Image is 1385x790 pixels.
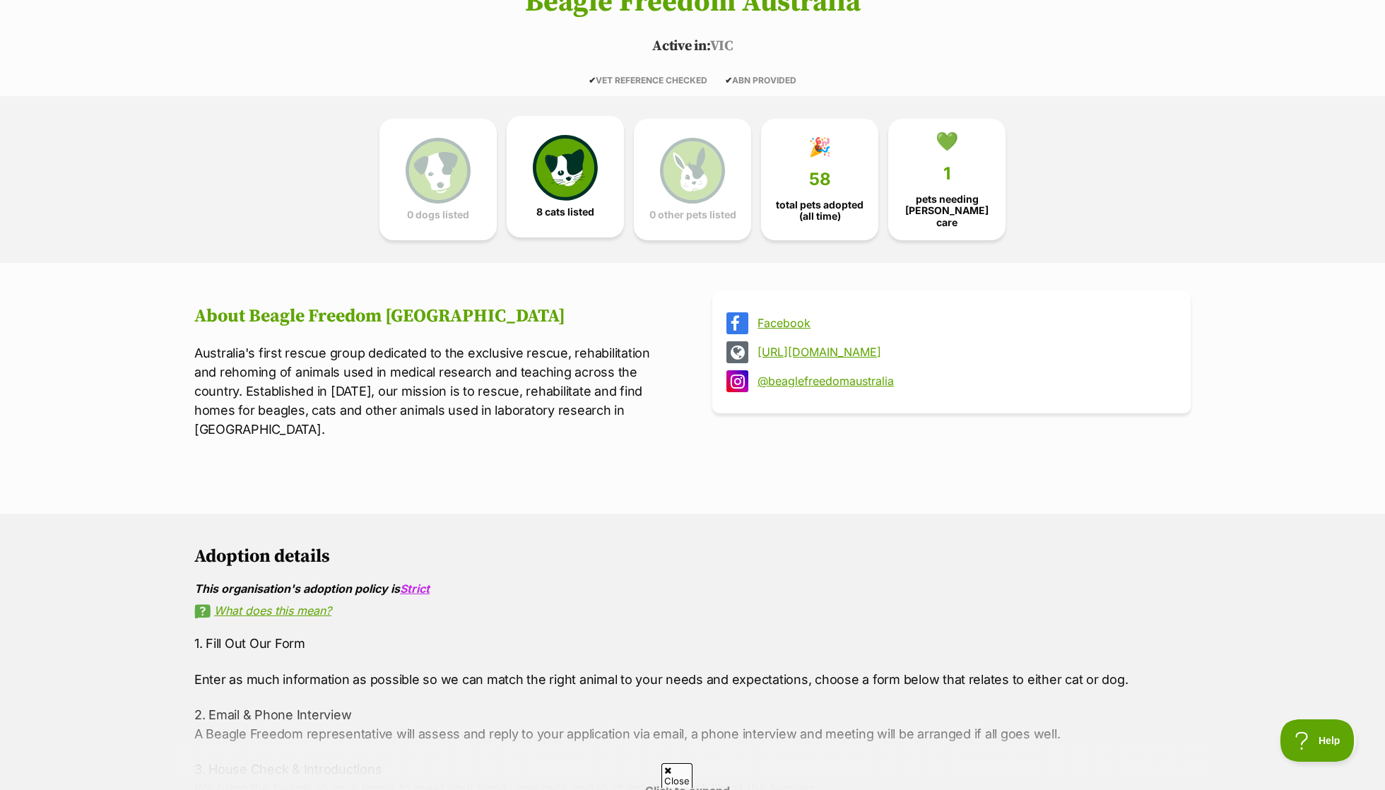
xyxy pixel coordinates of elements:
[808,136,831,158] div: 🎉
[725,75,732,86] icon: ✔
[194,604,1191,617] a: What does this mean?
[1280,719,1357,762] iframe: Help Scout Beacon - Open
[536,206,594,218] span: 8 cats listed
[661,763,692,788] span: Close
[194,306,673,327] h2: About Beagle Freedom [GEOGRAPHIC_DATA]
[943,164,950,184] span: 1
[589,75,707,86] span: VET REFERENCE CHECKED
[761,119,878,240] a: 🎉 58 total pets adopted (all time)
[660,138,725,203] img: bunny-icon-b786713a4a21a2fe6d13e954f4cb29d131f1b31f8a74b52ca2c6d2999bc34bbe.svg
[589,75,596,86] icon: ✔
[407,209,469,220] span: 0 dogs listed
[194,582,1191,595] div: This organisation's adoption policy is
[533,135,598,200] img: cat-icon-068c71abf8fe30c970a85cd354bc8e23425d12f6e8612795f06af48be43a487a.svg
[173,36,1212,57] p: VIC
[900,194,994,228] span: pets needing [PERSON_NAME] care
[725,75,796,86] span: ABN PROVIDED
[758,346,1171,358] a: [URL][DOMAIN_NAME]
[194,343,673,439] p: Australia's first rescue group dedicated to the exclusive rescue, rehabilitation and rehoming of ...
[194,670,1191,689] p: Enter as much information as possible so we can match the right animal to your needs and expectat...
[888,119,1006,240] a: 💚 1 pets needing [PERSON_NAME] care
[406,138,471,203] img: petrescue-icon-eee76f85a60ef55c4a1927667547b313a7c0e82042636edf73dce9c88f694885.svg
[400,582,430,596] a: Strict
[379,119,497,240] a: 0 dogs listed
[758,317,1171,329] a: Facebook
[649,209,736,220] span: 0 other pets listed
[652,37,709,55] span: Active in:
[194,546,1191,567] h2: Adoption details
[634,119,751,240] a: 0 other pets listed
[809,170,831,189] span: 58
[194,634,1191,653] p: 1. Fill Out Our Form
[507,116,624,237] a: 8 cats listed
[936,131,958,152] div: 💚
[758,375,1171,387] a: @beaglefreedomaustralia
[773,199,866,222] span: total pets adopted (all time)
